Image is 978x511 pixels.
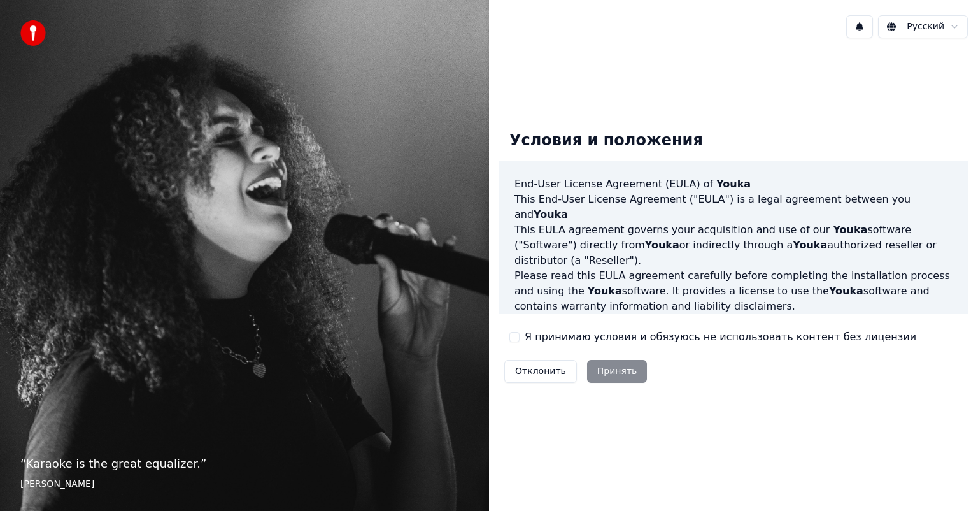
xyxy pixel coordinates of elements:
[645,239,679,251] span: Youka
[514,176,953,192] h3: End-User License Agreement (EULA) of
[534,208,568,220] span: Youka
[588,285,622,297] span: Youka
[829,285,863,297] span: Youka
[525,329,916,345] label: Я принимаю условия и обязуюсь не использовать контент без лицензии
[833,224,867,236] span: Youka
[514,222,953,268] p: This EULA agreement governs your acquisition and use of our software ("Software") directly from o...
[514,314,953,375] p: If you register for a free trial of the software, this EULA agreement will also govern that trial...
[20,478,469,491] footer: [PERSON_NAME]
[499,120,713,161] div: Условия и положения
[716,178,751,190] span: Youka
[514,268,953,314] p: Please read this EULA agreement carefully before completing the installation process and using th...
[20,20,46,46] img: youka
[514,192,953,222] p: This End-User License Agreement ("EULA") is a legal agreement between you and
[504,360,577,383] button: Отклонить
[793,239,827,251] span: Youka
[20,455,469,473] p: “ Karaoke is the great equalizer. ”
